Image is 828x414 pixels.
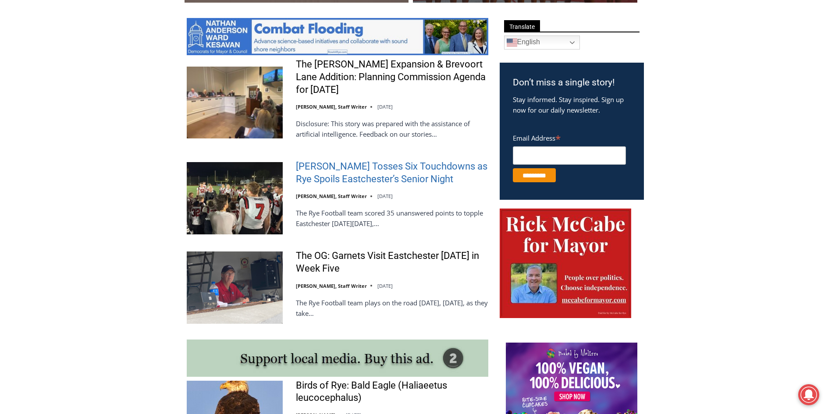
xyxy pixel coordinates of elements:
img: The Osborn Expansion & Brevoort Lane Addition: Planning Commission Agenda for Tuesday, October 14... [187,67,283,138]
span: Intern @ [DOMAIN_NAME] [229,87,406,107]
label: Email Address [513,129,626,145]
time: [DATE] [377,193,393,199]
div: "At the 10am stand-up meeting, each intern gets a chance to take [PERSON_NAME] and the other inte... [221,0,414,85]
a: English [504,35,580,50]
img: Miller Tosses Six Touchdowns as Rye Spoils Eastchester’s Senior Night [187,162,283,234]
a: Birds of Rye: Bald Eagle (Haliaeetus leucocephalus) [296,379,488,404]
a: [PERSON_NAME], Staff Writer [296,103,367,110]
p: The Rye Football team scored 35 unanswered points to topple Eastchester [DATE][DATE],… [296,208,488,229]
a: [PERSON_NAME] Tosses Six Touchdowns as Rye Spoils Eastchester’s Senior Night [296,160,488,185]
a: Intern @ [DOMAIN_NAME] [211,85,425,109]
a: The [PERSON_NAME] Expansion & Brevoort Lane Addition: Planning Commission Agenda for [DATE] [296,58,488,96]
img: support local media, buy this ad [187,340,488,377]
img: McCabe for Mayor [500,209,631,318]
img: en [507,37,517,48]
h3: Don’t miss a single story! [513,76,631,90]
span: Translate [504,20,540,32]
a: [PERSON_NAME], Staff Writer [296,193,367,199]
p: Stay informed. Stay inspired. Sign up now for our daily newsletter. [513,94,631,115]
a: The OG: Garnets Visit Eastchester [DATE] in Week Five [296,250,488,275]
img: The OG: Garnets Visit Eastchester Today in Week Five [187,251,283,323]
p: The Rye Football team plays on the road [DATE], [DATE], as they take… [296,297,488,318]
a: [PERSON_NAME], Staff Writer [296,283,367,289]
time: [DATE] [377,103,393,110]
p: Disclosure: This story was prepared with the assistance of artificial intelligence. Feedback on o... [296,118,488,139]
time: [DATE] [377,283,393,289]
